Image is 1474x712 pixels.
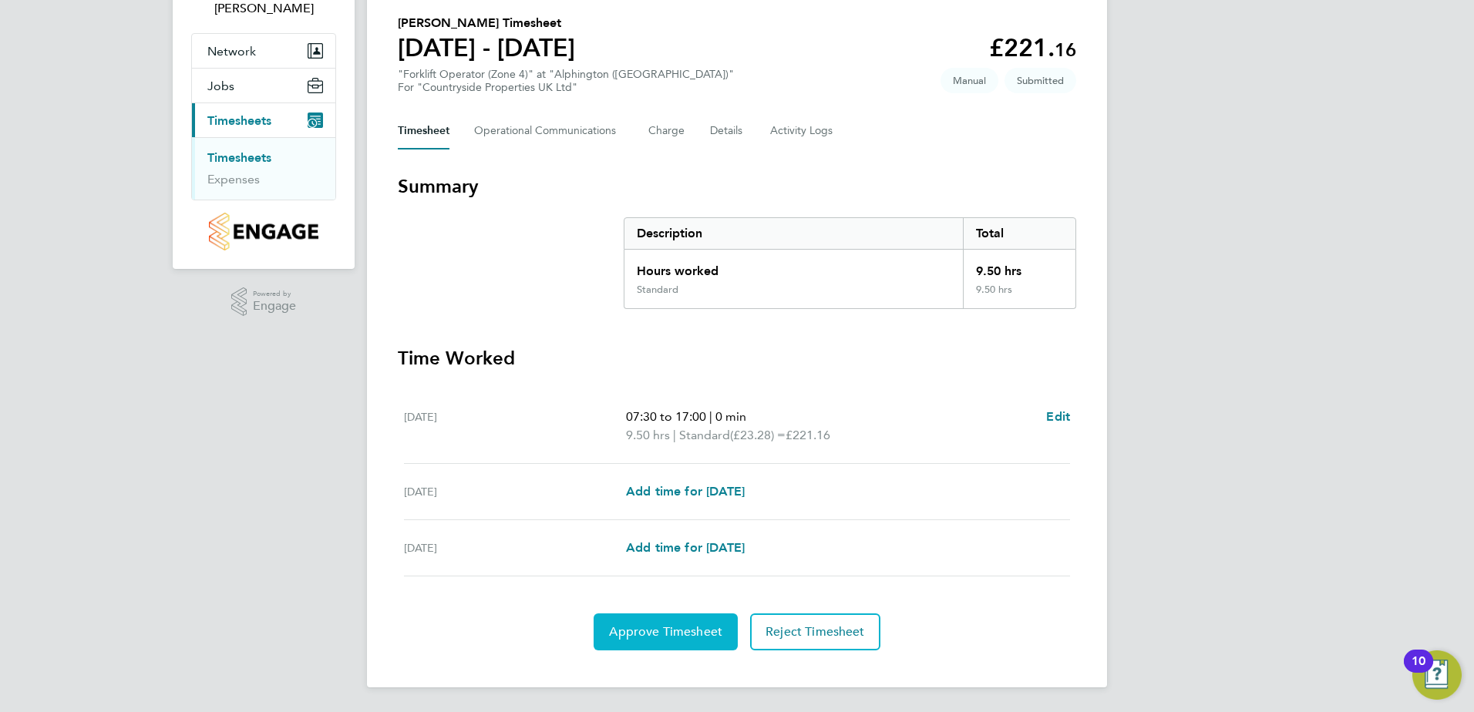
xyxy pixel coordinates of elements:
[648,113,685,149] button: Charge
[770,113,835,149] button: Activity Logs
[626,484,745,499] span: Add time for [DATE]
[626,539,745,557] a: Add time for [DATE]
[963,218,1075,249] div: Total
[192,137,335,200] div: Timesheets
[1046,408,1070,426] a: Edit
[626,482,745,501] a: Add time for [DATE]
[1005,68,1076,93] span: This timesheet is Submitted.
[626,540,745,555] span: Add time for [DATE]
[398,32,575,63] h1: [DATE] - [DATE]
[609,624,722,640] span: Approve Timesheet
[404,539,626,557] div: [DATE]
[673,428,676,442] span: |
[398,68,734,94] div: "Forklift Operator (Zone 4)" at "Alphington ([GEOGRAPHIC_DATA])"
[192,103,335,137] button: Timesheets
[253,287,296,301] span: Powered by
[624,217,1076,309] div: Summary
[1412,661,1425,681] div: 10
[209,213,318,250] img: countryside-properties-logo-retina.png
[1046,409,1070,424] span: Edit
[709,409,712,424] span: |
[404,482,626,501] div: [DATE]
[207,79,234,93] span: Jobs
[989,33,1076,62] app-decimal: £221.
[398,174,1076,650] section: Timesheet
[624,250,963,284] div: Hours worked
[637,284,678,296] div: Standard
[207,113,271,128] span: Timesheets
[192,69,335,102] button: Jobs
[398,113,449,149] button: Timesheet
[398,14,575,32] h2: [PERSON_NAME] Timesheet
[626,428,670,442] span: 9.50 hrs
[191,213,336,250] a: Go to home page
[679,426,730,445] span: Standard
[253,300,296,313] span: Engage
[786,428,830,442] span: £221.16
[963,250,1075,284] div: 9.50 hrs
[1055,39,1076,61] span: 16
[398,81,734,94] div: For "Countryside Properties UK Ltd"
[626,409,706,424] span: 07:30 to 17:00
[207,172,260,186] a: Expenses
[730,428,786,442] span: (£23.28) =
[398,174,1076,199] h3: Summary
[207,150,271,165] a: Timesheets
[941,68,998,93] span: This timesheet was manually created.
[710,113,745,149] button: Details
[404,408,626,445] div: [DATE]
[594,613,738,650] button: Approve Timesheet
[192,34,335,68] button: Network
[766,624,865,640] span: Reject Timesheet
[231,287,297,317] a: Powered byEngage
[963,284,1075,308] div: 9.50 hrs
[624,218,963,249] div: Description
[715,409,746,424] span: 0 min
[398,346,1076,371] h3: Time Worked
[474,113,624,149] button: Operational Communications
[207,44,256,59] span: Network
[750,613,880,650] button: Reject Timesheet
[1412,650,1462,700] button: Open Resource Center, 10 new notifications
